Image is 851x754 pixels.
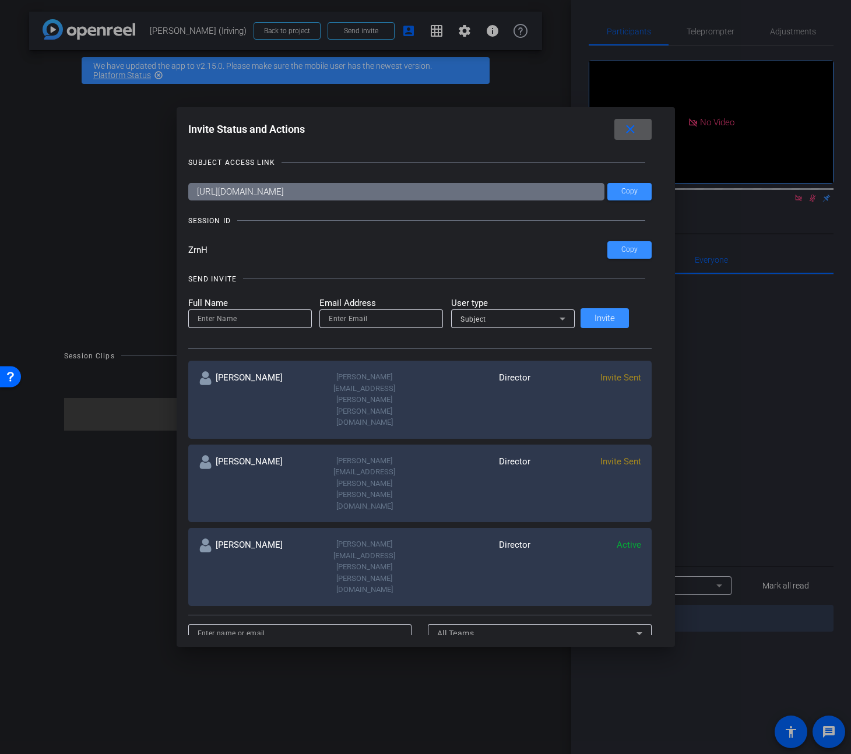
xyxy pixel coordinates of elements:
span: Invite Sent [600,372,641,383]
div: Director [420,538,530,596]
span: Copy [621,187,638,196]
button: Copy [607,241,652,259]
openreel-title-line: SUBJECT ACCESS LINK [188,157,652,168]
openreel-title-line: SESSION ID [188,215,652,227]
div: Director [420,455,530,512]
div: [PERSON_NAME][EMAIL_ADDRESS][PERSON_NAME][PERSON_NAME][DOMAIN_NAME] [309,371,420,428]
div: [PERSON_NAME] [199,455,310,512]
div: SUBJECT ACCESS LINK [188,157,275,168]
span: Active [617,540,641,550]
mat-label: User type [451,297,575,310]
div: SEND INVITE [188,273,237,285]
input: Enter name or email [198,626,403,640]
button: Copy [607,183,652,200]
div: [PERSON_NAME][EMAIL_ADDRESS][PERSON_NAME][PERSON_NAME][DOMAIN_NAME] [309,455,420,512]
mat-icon: close [623,122,638,137]
openreel-title-line: SEND INVITE [188,273,652,285]
div: Invite Status and Actions [188,119,652,140]
span: All Teams [437,629,474,638]
div: [PERSON_NAME] [199,371,310,428]
input: Enter Email [329,312,434,326]
span: Subject [460,315,486,323]
input: Enter Name [198,312,303,326]
div: Director [420,371,530,428]
div: [PERSON_NAME] [199,538,310,596]
mat-label: Full Name [188,297,312,310]
mat-label: Email Address [319,297,443,310]
span: Copy [621,245,638,254]
div: [PERSON_NAME][EMAIL_ADDRESS][PERSON_NAME][PERSON_NAME][DOMAIN_NAME] [309,538,420,596]
div: SESSION ID [188,215,231,227]
span: Invite Sent [600,456,641,467]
